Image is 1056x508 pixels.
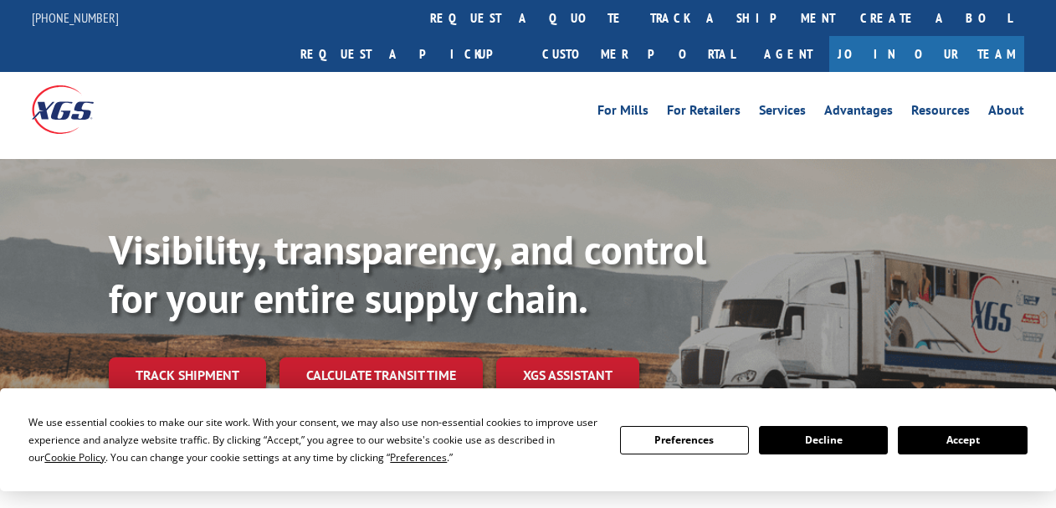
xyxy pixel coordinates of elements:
span: Preferences [390,450,447,464]
span: Cookie Policy [44,450,105,464]
a: Track shipment [109,357,266,393]
a: For Mills [597,104,648,122]
a: Join Our Team [829,36,1024,72]
a: About [988,104,1024,122]
a: For Retailers [667,104,741,122]
a: Advantages [824,104,893,122]
b: Visibility, transparency, and control for your entire supply chain. [109,223,706,324]
a: Resources [911,104,970,122]
a: XGS ASSISTANT [496,357,639,393]
button: Preferences [620,426,749,454]
a: Agent [747,36,829,72]
a: Services [759,104,806,122]
a: Customer Portal [530,36,747,72]
button: Decline [759,426,888,454]
a: [PHONE_NUMBER] [32,9,119,26]
div: We use essential cookies to make our site work. With your consent, we may also use non-essential ... [28,413,599,466]
button: Accept [898,426,1027,454]
a: Calculate transit time [279,357,483,393]
a: Request a pickup [288,36,530,72]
